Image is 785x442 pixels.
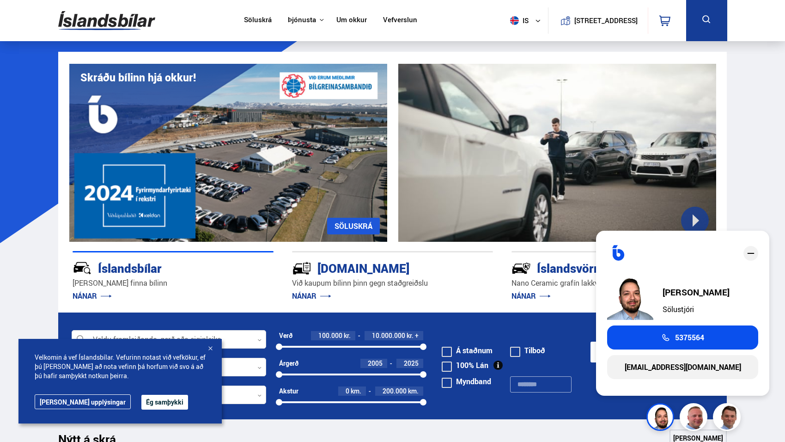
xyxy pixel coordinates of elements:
[73,259,241,276] div: Íslandsbílar
[279,360,298,367] div: Árgerð
[415,332,419,339] span: +
[351,387,361,395] span: km.
[681,405,709,432] img: siFngHWaQ9KaOqBr.png
[80,71,196,84] h1: Skráðu bílinn hjá okkur!
[553,7,643,34] a: [STREET_ADDRESS]
[383,16,417,25] a: Vefverslun
[279,387,298,395] div: Akstur
[336,16,367,25] a: Um okkur
[506,16,529,25] span: is
[292,291,331,301] a: NÁNAR
[73,278,274,289] p: [PERSON_NAME] finna bílinn
[69,64,387,242] img: eKx6w-_Home_640_.png
[244,16,272,25] a: Söluskrá
[714,405,742,432] img: FbJEzSuNWCJXmdc-.webp
[368,359,383,368] span: 2005
[288,16,316,25] button: Þjónusta
[383,387,407,395] span: 200.000
[141,395,188,410] button: Ég samþykki
[607,325,758,350] a: 5375564
[292,258,311,278] img: tr5P-W3DuiFaO7aO.svg
[292,278,493,289] p: Við kaupum bílinn þinn gegn staðgreiðslu
[327,218,380,234] a: SÖLUSKRÁ
[743,246,758,261] div: close
[675,333,704,342] span: 5375564
[292,259,460,276] div: [DOMAIN_NAME]
[73,291,112,301] a: NÁNAR
[73,258,92,278] img: JRvxyua_JYH6wB4c.svg
[442,378,491,385] label: Myndband
[511,258,531,278] img: -Svtn6bYgwAsiwNX.svg
[510,347,545,354] label: Tilboð
[648,405,675,432] img: nhp88E3Fdnt1Opn2.png
[407,332,414,339] span: kr.
[506,7,548,34] button: is
[318,331,342,340] span: 100.000
[510,16,519,25] img: svg+xml;base64,PHN2ZyB4bWxucz0iaHR0cDovL3d3dy53My5vcmcvMjAwMC9zdmciIHdpZHRoPSI1MTIiIGhlaWdodD0iNT...
[442,362,488,369] label: 100% Lán
[442,347,493,354] label: Á staðnum
[578,17,634,25] button: [STREET_ADDRESS]
[372,331,405,340] span: 10.000.000
[344,332,351,339] span: kr.
[408,387,419,395] span: km.
[346,387,349,395] span: 0
[590,342,704,362] button: Sýna bíla
[58,6,155,36] img: G0Ugv5HjCgRt.svg
[279,332,292,339] div: Verð
[404,359,419,368] span: 2025
[511,278,712,289] p: Nano Ceramic grafín lakkvörn
[35,394,131,409] a: [PERSON_NAME] upplýsingar
[511,291,551,301] a: NÁNAR
[607,355,758,379] a: [EMAIL_ADDRESS][DOMAIN_NAME]
[663,305,730,313] div: Sölustjóri
[35,353,206,381] span: Velkomin á vef Íslandsbílar. Vefurinn notast við vefkökur, ef þú [PERSON_NAME] að nota vefinn þá ...
[607,274,653,320] img: nhp88E3Fdnt1Opn2.png
[663,288,730,297] div: [PERSON_NAME]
